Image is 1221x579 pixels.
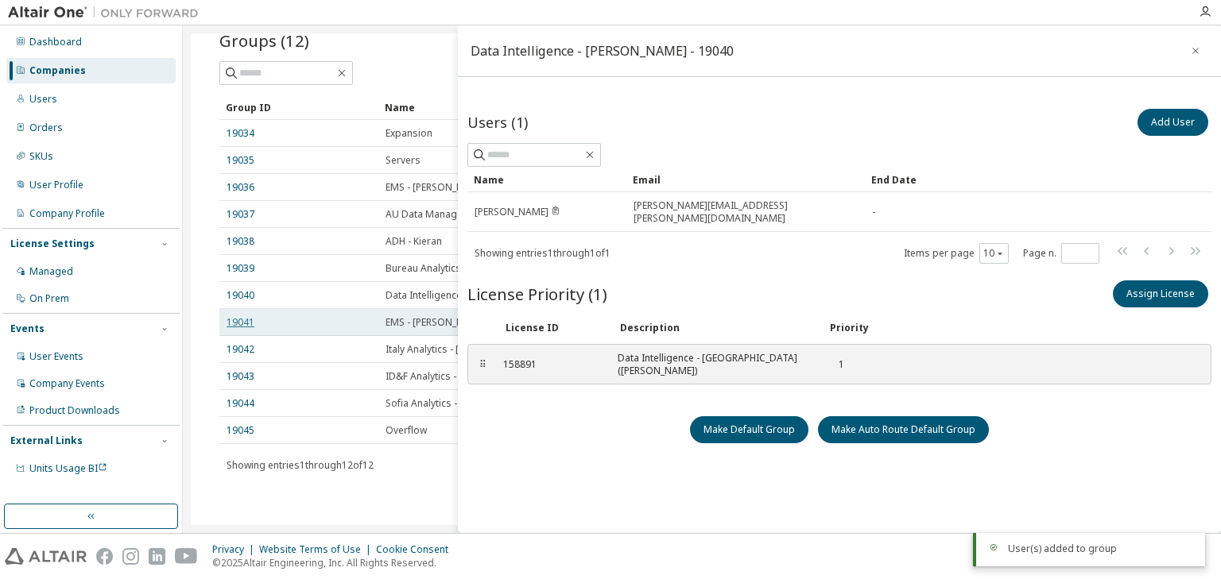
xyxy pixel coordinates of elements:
[8,5,207,21] img: Altair One
[830,322,869,334] div: Priority
[259,543,376,556] div: Website Terms of Use
[386,316,486,329] span: EMS - [PERSON_NAME]
[386,154,421,167] span: Servers
[227,127,254,140] a: 19034
[96,548,113,565] img: facebook.svg
[10,434,83,447] div: External Links
[29,461,107,475] span: Units Usage BI
[29,64,86,77] div: Companies
[29,36,82,48] div: Dashboard
[227,289,254,302] a: 19040
[122,548,139,565] img: instagram.svg
[29,265,73,278] div: Managed
[386,262,543,275] span: Bureau Analytics - [PERSON_NAME]
[29,377,105,390] div: Company Events
[474,167,620,192] div: Name
[10,237,95,250] div: License Settings
[467,283,607,305] span: License Priority (1)
[620,322,811,334] div: Description
[29,122,63,134] div: Orders
[29,93,57,106] div: Users
[227,235,254,248] a: 19038
[503,358,599,371] div: 158891
[1008,542,1192,555] div: User(s) added to group
[471,44,734,57] div: Data Intelligence - [PERSON_NAME] - 19040
[385,95,571,120] div: Name
[386,181,486,194] span: EMS - [PERSON_NAME]
[227,316,254,329] a: 19041
[227,154,254,167] a: 19035
[219,29,309,52] span: Groups (12)
[212,556,458,569] p: © 2025 Altair Engineering, Inc. All Rights Reserved.
[10,322,45,335] div: Events
[29,350,83,363] div: User Events
[1023,243,1099,264] span: Page n.
[227,370,254,383] a: 19043
[386,208,486,221] span: AU Data Management
[227,208,254,221] a: 19037
[983,247,1005,260] button: 10
[828,358,844,371] div: 1
[212,543,259,556] div: Privacy
[871,167,1159,192] div: End Date
[227,424,254,437] a: 19045
[376,543,458,556] div: Cookie Consent
[5,548,87,565] img: altair_logo.svg
[29,179,83,191] div: User Profile
[386,424,427,437] span: Overflow
[633,167,859,192] div: Email
[467,113,528,132] span: Users (1)
[227,181,254,194] a: 19036
[227,458,374,472] span: Showing entries 1 through 12 of 12
[872,206,875,218] span: -
[227,343,254,356] a: 19042
[149,548,165,565] img: linkedin.svg
[227,262,254,275] a: 19039
[475,205,560,218] span: Member of the Data Intelligence - India
[386,397,533,410] span: Sofia Analytics - [PERSON_NAME]
[386,343,529,356] span: Italy Analytics - [PERSON_NAME]
[29,292,69,305] div: On Prem
[1138,109,1208,136] button: Add User
[478,358,487,371] div: ⠿
[29,150,53,163] div: SKUs
[29,207,105,220] div: Company Profile
[1113,280,1208,307] button: Assign License
[386,127,432,140] span: Expansion
[618,352,808,377] div: Data Intelligence - [GEOGRAPHIC_DATA] ([PERSON_NAME])
[904,243,1009,264] span: Items per page
[690,416,808,443] button: Make Default Group
[175,548,198,565] img: youtube.svg
[818,416,989,443] button: Make Auto Route Default Group
[634,199,858,225] span: [PERSON_NAME][EMAIL_ADDRESS][PERSON_NAME][DOMAIN_NAME]
[506,322,601,334] div: License ID
[226,95,372,120] div: Group ID
[386,370,475,383] span: ID&F Analytics - Iain
[386,235,442,248] span: ADH - Kieran
[475,246,610,260] span: Showing entries 1 through 1 of 1
[386,289,544,302] span: Data Intelligence - [PERSON_NAME]
[227,397,254,410] a: 19044
[29,404,120,417] div: Product Downloads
